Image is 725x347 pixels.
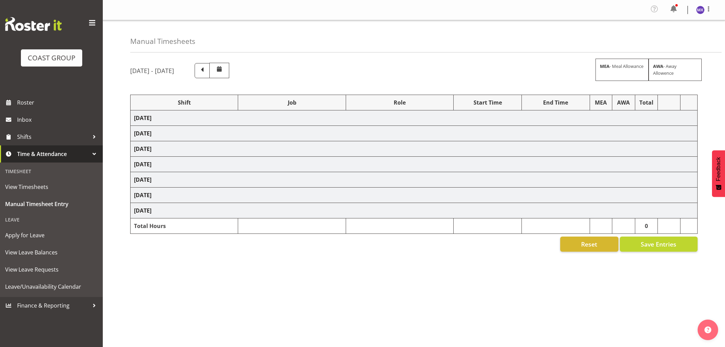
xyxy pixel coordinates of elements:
[2,213,101,227] div: Leave
[712,150,725,197] button: Feedback - Show survey
[131,126,698,141] td: [DATE]
[349,98,450,107] div: Role
[131,110,698,126] td: [DATE]
[131,188,698,203] td: [DATE]
[131,141,698,157] td: [DATE]
[2,227,101,244] a: Apply for Leave
[130,37,195,45] h4: Manual Timesheets
[2,195,101,213] a: Manual Timesheet Entry
[5,199,98,209] span: Manual Timesheet Entry
[616,98,631,107] div: AWA
[134,98,234,107] div: Shift
[641,240,676,249] span: Save Entries
[131,172,698,188] td: [DATE]
[2,261,101,278] a: View Leave Requests
[17,132,89,142] span: Shifts
[5,247,98,258] span: View Leave Balances
[600,63,610,69] strong: MEA
[653,63,663,69] strong: AWA
[5,230,98,240] span: Apply for Leave
[635,218,658,234] td: 0
[2,278,101,295] a: Leave/Unavailability Calendar
[131,203,698,218] td: [DATE]
[649,59,702,81] div: - Away Allowence
[593,98,609,107] div: MEA
[696,6,704,14] img: michelle-xiang8229.jpg
[242,98,342,107] div: Job
[5,264,98,275] span: View Leave Requests
[620,237,698,252] button: Save Entries
[5,182,98,192] span: View Timesheets
[17,300,89,311] span: Finance & Reporting
[17,97,99,108] span: Roster
[525,98,586,107] div: End Time
[639,98,654,107] div: Total
[17,149,89,159] span: Time & Attendance
[715,157,722,181] span: Feedback
[130,67,174,74] h5: [DATE] - [DATE]
[2,244,101,261] a: View Leave Balances
[131,218,238,234] td: Total Hours
[457,98,518,107] div: Start Time
[5,282,98,292] span: Leave/Unavailability Calendar
[595,59,649,81] div: - Meal Allowance
[5,17,62,31] img: Rosterit website logo
[131,157,698,172] td: [DATE]
[2,178,101,195] a: View Timesheets
[560,237,618,252] button: Reset
[704,326,711,333] img: help-xxl-2.png
[28,53,75,63] div: COAST GROUP
[17,115,99,125] span: Inbox
[2,164,101,178] div: Timesheet
[581,240,597,249] span: Reset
